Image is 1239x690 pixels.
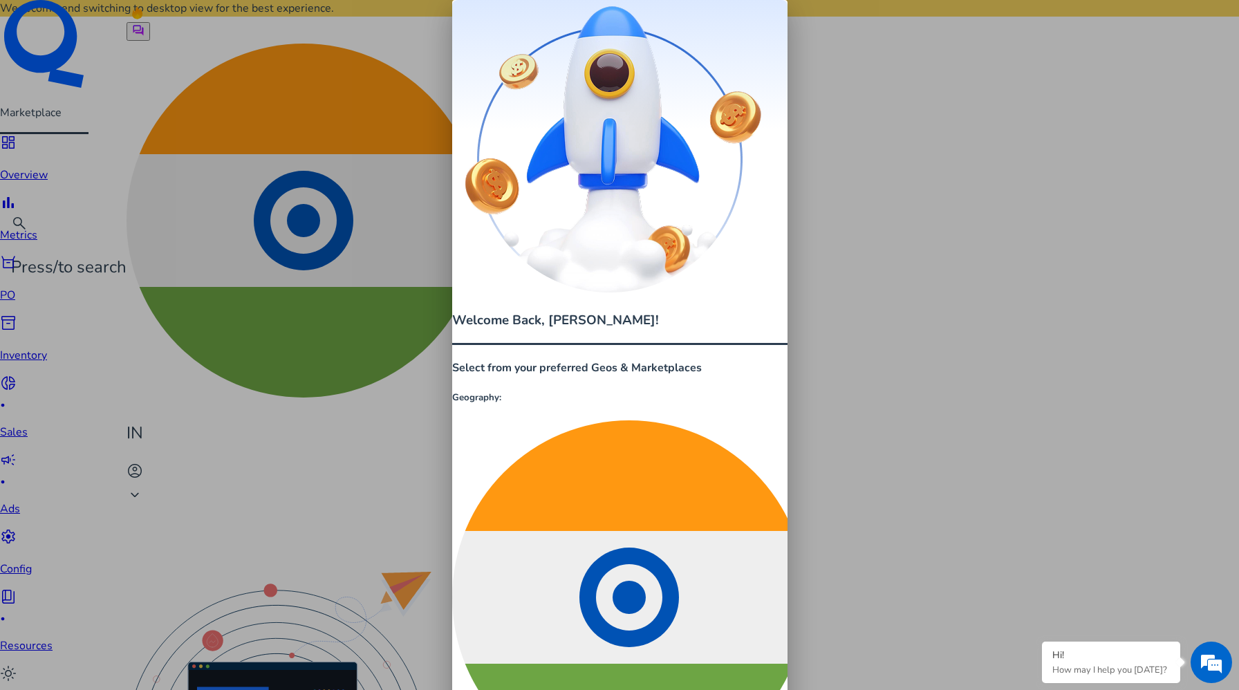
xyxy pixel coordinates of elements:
[1052,649,1170,662] div: Hi!
[452,310,788,330] h3: Welcome Back, [PERSON_NAME]!
[452,391,788,405] h5: Geography:
[452,360,788,376] h4: Select from your preferred Geos & Marketplaces
[1052,664,1170,676] p: How may I help you today?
